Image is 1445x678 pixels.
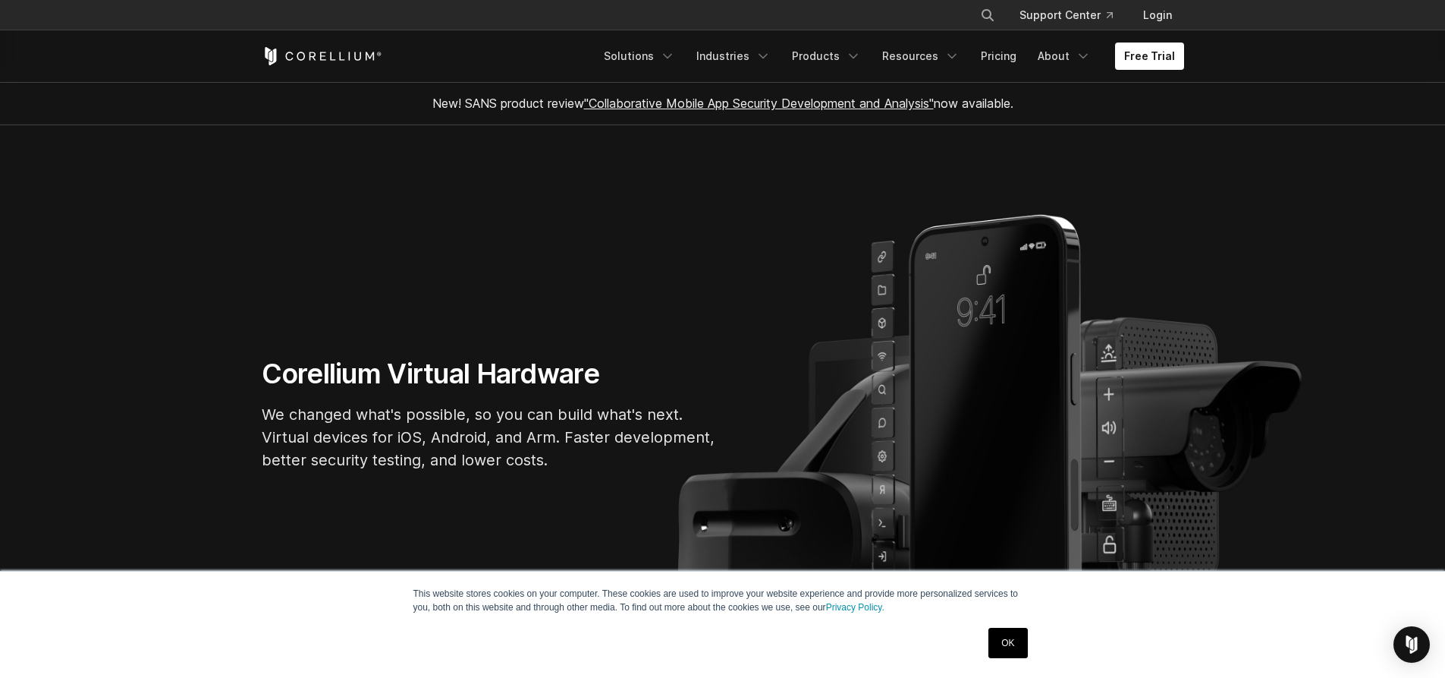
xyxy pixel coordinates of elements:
[687,43,780,70] a: Industries
[1115,43,1184,70] a: Free Trial
[1131,2,1184,29] a: Login
[432,96,1013,111] span: New! SANS product review now available.
[826,602,884,613] a: Privacy Policy.
[988,628,1027,658] a: OK
[974,2,1001,29] button: Search
[413,587,1032,614] p: This website stores cookies on your computer. These cookies are used to improve your website expe...
[595,43,684,70] a: Solutions
[1393,626,1430,663] div: Open Intercom Messenger
[873,43,969,70] a: Resources
[262,357,717,391] h1: Corellium Virtual Hardware
[972,43,1026,70] a: Pricing
[1007,2,1125,29] a: Support Center
[262,47,382,65] a: Corellium Home
[584,96,934,111] a: "Collaborative Mobile App Security Development and Analysis"
[962,2,1184,29] div: Navigation Menu
[1029,43,1100,70] a: About
[595,43,1184,70] div: Navigation Menu
[262,403,717,471] p: We changed what's possible, so you can build what's next. Virtual devices for iOS, Android, and A...
[783,43,870,70] a: Products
